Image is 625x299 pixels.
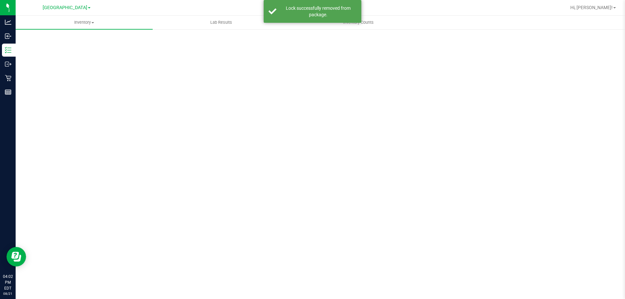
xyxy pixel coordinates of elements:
[5,47,11,53] inline-svg: Inventory
[5,61,11,67] inline-svg: Outbound
[5,19,11,25] inline-svg: Analytics
[5,33,11,39] inline-svg: Inbound
[280,5,356,18] div: Lock successfully removed from package.
[201,20,241,25] span: Lab Results
[7,247,26,266] iframe: Resource center
[5,75,11,81] inline-svg: Retail
[3,291,13,296] p: 08/21
[153,16,290,29] a: Lab Results
[570,5,613,10] span: Hi, [PERSON_NAME]!
[16,16,153,29] a: Inventory
[16,20,153,25] span: Inventory
[43,5,87,10] span: [GEOGRAPHIC_DATA]
[3,274,13,291] p: 04:02 PM EDT
[5,89,11,95] inline-svg: Reports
